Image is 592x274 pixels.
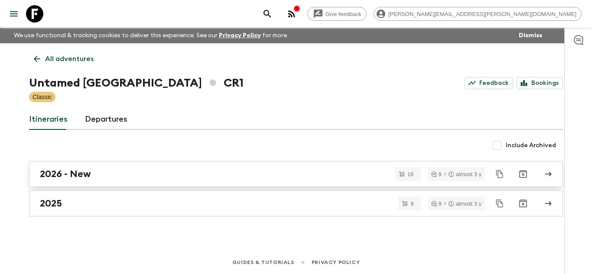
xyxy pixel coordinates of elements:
[10,28,292,43] p: We use functional & tracking cookies to deliver this experience. See our for more.
[517,29,544,42] button: Dismiss
[5,5,23,23] button: menu
[431,171,442,177] div: 9
[307,7,367,21] a: Give feedback
[40,168,91,180] h2: 2026 - New
[45,54,94,64] p: All adventures
[33,93,52,101] p: Classic
[449,171,481,177] div: almost 3 y
[29,161,563,187] a: 2026 - New
[232,258,294,267] a: Guides & Tutorials
[506,141,556,150] span: Include Archived
[517,77,563,89] a: Bookings
[29,190,563,216] a: 2025
[492,166,507,182] button: Duplicate
[29,74,244,92] h1: Untamed [GEOGRAPHIC_DATA] CR1
[405,201,419,206] span: 9
[321,11,366,17] span: Give feedback
[449,201,481,206] div: almost 3 y
[492,196,507,211] button: Duplicate
[219,32,261,39] a: Privacy Policy
[29,50,98,68] a: All adventures
[514,195,532,212] button: Archive
[465,77,513,89] a: Feedback
[259,5,276,23] button: search adventures
[514,165,532,183] button: Archive
[374,7,582,21] div: [PERSON_NAME][EMAIL_ADDRESS][PERSON_NAME][DOMAIN_NAME]
[85,109,127,130] a: Departures
[40,198,62,209] h2: 2025
[384,11,581,17] span: [PERSON_NAME][EMAIL_ADDRESS][PERSON_NAME][DOMAIN_NAME]
[402,171,419,177] span: 16
[312,258,360,267] a: Privacy Policy
[431,201,442,206] div: 9
[29,109,68,130] a: Itineraries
